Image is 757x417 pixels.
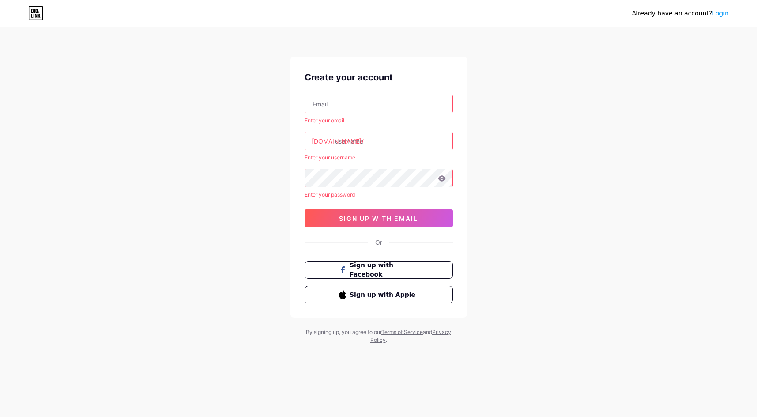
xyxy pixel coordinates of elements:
[381,329,423,335] a: Terms of Service
[375,238,382,247] div: Or
[350,290,418,299] span: Sign up with Apple
[304,328,454,344] div: By signing up, you agree to our and .
[305,261,453,279] button: Sign up with Facebook
[305,117,453,125] div: Enter your email
[305,132,452,150] input: username
[339,215,418,222] span: sign up with email
[712,10,729,17] a: Login
[350,261,418,279] span: Sign up with Facebook
[305,154,453,162] div: Enter your username
[305,95,452,113] input: Email
[305,286,453,303] button: Sign up with Apple
[305,71,453,84] div: Create your account
[305,209,453,227] button: sign up with email
[312,136,364,146] div: [DOMAIN_NAME]/
[305,191,453,199] div: Enter your password
[632,9,729,18] div: Already have an account?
